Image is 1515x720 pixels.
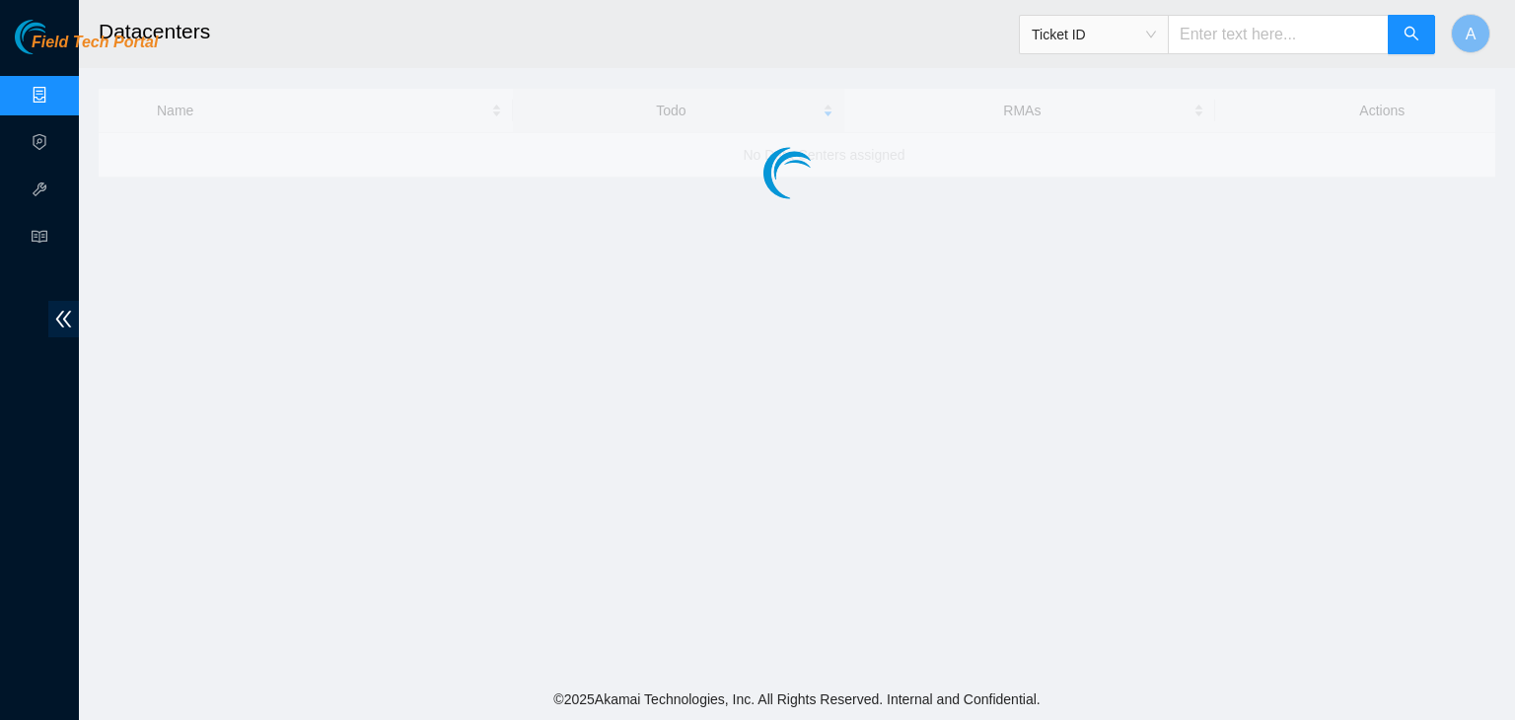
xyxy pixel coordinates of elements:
[1451,14,1490,53] button: A
[15,36,158,61] a: Akamai TechnologiesField Tech Portal
[32,34,158,52] span: Field Tech Portal
[15,20,100,54] img: Akamai Technologies
[32,220,47,259] span: read
[79,679,1515,720] footer: © 2025 Akamai Technologies, Inc. All Rights Reserved. Internal and Confidential.
[1466,22,1477,46] span: A
[1032,20,1156,49] span: Ticket ID
[1404,26,1419,44] span: search
[1388,15,1435,54] button: search
[1168,15,1389,54] input: Enter text here...
[48,301,79,337] span: double-left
